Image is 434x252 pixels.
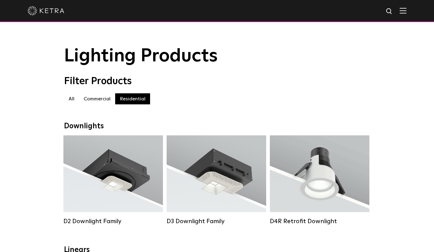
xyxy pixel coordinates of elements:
[270,135,369,225] a: D4R Retrofit Downlight Lumen Output:800Colors:White / BlackBeam Angles:15° / 25° / 40° / 60°Watta...
[270,218,369,225] div: D4R Retrofit Downlight
[115,93,150,104] label: Residential
[64,76,370,87] div: Filter Products
[167,135,266,225] a: D3 Downlight Family Lumen Output:700 / 900 / 1100Colors:White / Black / Silver / Bronze / Paintab...
[386,8,393,15] img: search icon
[167,218,266,225] div: D3 Downlight Family
[63,218,163,225] div: D2 Downlight Family
[64,47,218,65] span: Lighting Products
[63,135,163,225] a: D2 Downlight Family Lumen Output:1200Colors:White / Black / Gloss Black / Silver / Bronze / Silve...
[28,6,64,15] img: ketra-logo-2019-white
[64,122,370,131] div: Downlights
[400,8,406,14] img: Hamburger%20Nav.svg
[64,93,79,104] label: All
[79,93,115,104] label: Commercial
